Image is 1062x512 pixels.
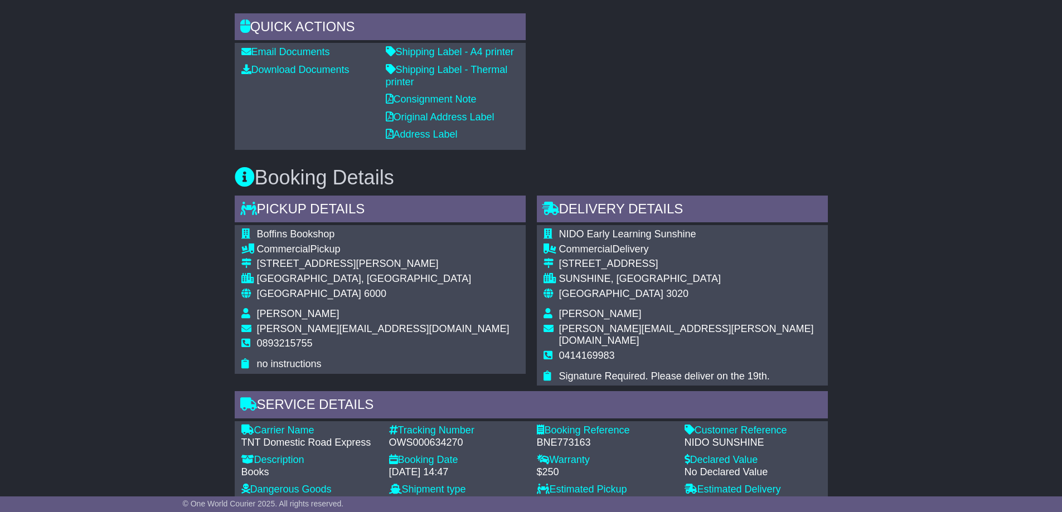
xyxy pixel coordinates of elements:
[241,425,378,437] div: Carrier Name
[537,454,673,466] div: Warranty
[386,111,494,123] a: Original Address Label
[685,425,821,437] div: Customer Reference
[389,484,526,496] div: Shipment type
[685,496,821,508] div: [DATE] 17:00
[257,338,313,349] span: 0893215755
[559,370,770,382] span: Signature Required. Please deliver on the 19th.
[241,484,378,496] div: Dangerous Goods
[257,228,335,240] span: Boffins Bookshop
[537,425,673,437] div: Booking Reference
[537,437,673,449] div: BNE773163
[389,425,526,437] div: Tracking Number
[235,391,828,421] div: Service Details
[257,243,510,256] div: Pickup
[183,499,344,508] span: © One World Courier 2025. All rights reserved.
[685,466,821,479] div: No Declared Value
[389,437,526,449] div: OWS000634270
[559,258,821,270] div: [STREET_ADDRESS]
[257,323,510,334] span: [PERSON_NAME][EMAIL_ADDRESS][DOMAIN_NAME]
[386,46,514,57] a: Shipping Label - A4 printer
[537,466,673,479] div: $250
[235,167,828,189] h3: Booking Details
[257,288,361,299] span: [GEOGRAPHIC_DATA]
[537,484,673,496] div: Estimated Pickup
[386,129,458,140] a: Address Label
[257,273,510,285] div: [GEOGRAPHIC_DATA], [GEOGRAPHIC_DATA]
[241,64,350,75] a: Download Documents
[559,308,642,319] span: [PERSON_NAME]
[685,484,821,496] div: Estimated Delivery
[257,258,510,270] div: [STREET_ADDRESS][PERSON_NAME]
[386,94,477,105] a: Consignment Note
[389,466,526,479] div: [DATE] 14:47
[241,496,254,507] span: No
[235,13,526,43] div: Quick Actions
[559,243,821,256] div: Delivery
[559,288,663,299] span: [GEOGRAPHIC_DATA]
[257,308,340,319] span: [PERSON_NAME]
[537,496,673,508] div: [DATE] 12:43 to 16:00
[559,350,615,361] span: 0414169983
[257,358,322,369] span: no instructions
[241,437,378,449] div: TNT Domestic Road Express
[559,323,814,347] span: [PERSON_NAME][EMAIL_ADDRESS][PERSON_NAME][DOMAIN_NAME]
[386,64,508,87] a: Shipping Label - Thermal printer
[559,273,821,285] div: SUNSHINE, [GEOGRAPHIC_DATA]
[364,288,386,299] span: 6000
[685,454,821,466] div: Declared Value
[241,454,378,466] div: Description
[241,466,378,479] div: Books
[537,196,828,226] div: Delivery Details
[559,228,696,240] span: NIDO Early Learning Sunshine
[389,496,430,507] span: 3rd Party
[685,437,821,449] div: NIDO SUNSHINE
[257,243,311,255] span: Commercial
[241,46,330,57] a: Email Documents
[559,243,613,255] span: Commercial
[389,454,526,466] div: Booking Date
[666,288,688,299] span: 3020
[235,196,526,226] div: Pickup Details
